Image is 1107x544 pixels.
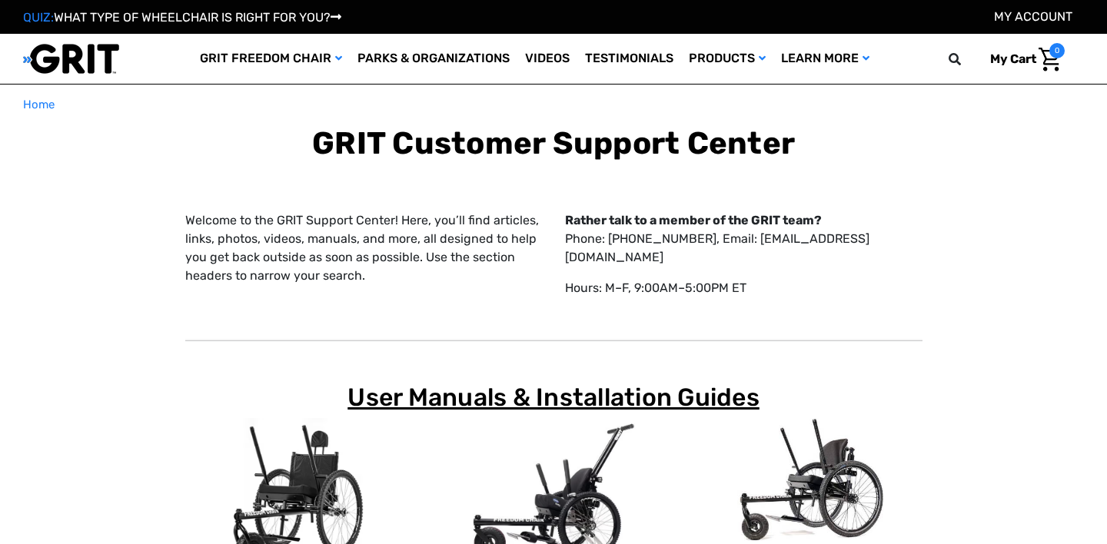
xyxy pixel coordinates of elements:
[23,10,54,25] span: QUIZ:
[23,10,341,25] a: QUIZ:WHAT TYPE OF WHEELCHAIR IS RIGHT FOR YOU?
[565,279,922,297] p: Hours: M–F, 9:00AM–5:00PM ET
[681,34,773,84] a: Products
[990,51,1036,66] span: My Cart
[350,34,517,84] a: Parks & Organizations
[23,98,55,111] span: Home
[23,96,55,114] a: Home
[185,211,543,285] p: Welcome to the GRIT Support Center! Here, you’ll find articles, links, photos, videos, manuals, a...
[565,211,922,267] p: Phone: [PHONE_NUMBER], Email: [EMAIL_ADDRESS][DOMAIN_NAME]
[956,43,979,75] input: Search
[312,125,795,161] b: GRIT Customer Support Center
[1039,48,1061,71] img: Cart
[347,383,760,412] span: User Manuals & Installation Guides
[192,34,350,84] a: GRIT Freedom Chair
[994,9,1072,24] a: Account
[23,96,1084,114] nav: Breadcrumb
[517,34,577,84] a: Videos
[565,213,822,227] strong: Rather talk to a member of the GRIT team?
[979,43,1065,75] a: Cart with 0 items
[773,34,877,84] a: Learn More
[577,34,681,84] a: Testimonials
[1049,43,1065,58] span: 0
[23,43,119,75] img: GRIT All-Terrain Wheelchair and Mobility Equipment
